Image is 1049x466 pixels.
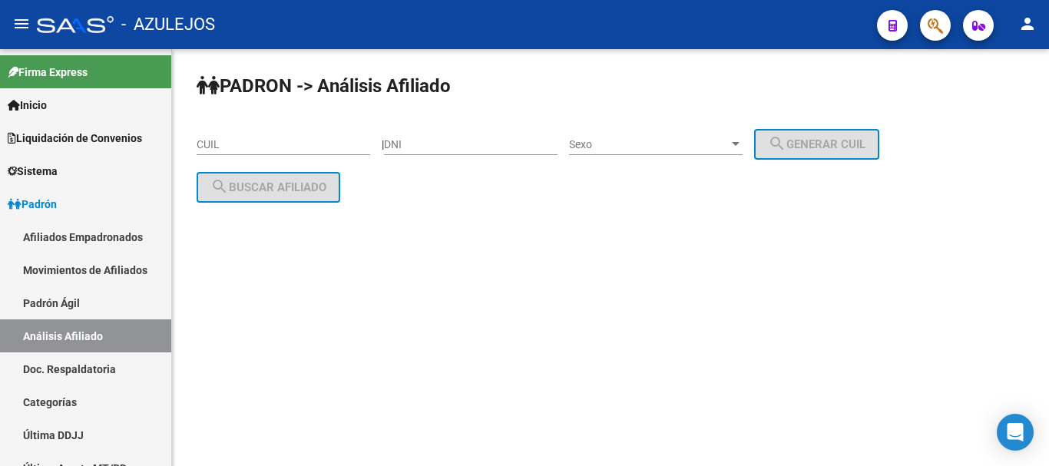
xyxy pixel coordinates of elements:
[197,172,340,203] button: Buscar afiliado
[197,75,451,97] strong: PADRON -> Análisis Afiliado
[754,129,879,160] button: Generar CUIL
[997,414,1034,451] div: Open Intercom Messenger
[210,177,229,196] mat-icon: search
[8,64,88,81] span: Firma Express
[210,180,326,194] span: Buscar afiliado
[121,8,215,41] span: - AZULEJOS
[768,134,786,153] mat-icon: search
[12,15,31,33] mat-icon: menu
[8,130,142,147] span: Liquidación de Convenios
[1018,15,1037,33] mat-icon: person
[569,138,729,151] span: Sexo
[8,196,57,213] span: Padrón
[8,97,47,114] span: Inicio
[768,137,865,151] span: Generar CUIL
[382,138,891,150] div: |
[8,163,58,180] span: Sistema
